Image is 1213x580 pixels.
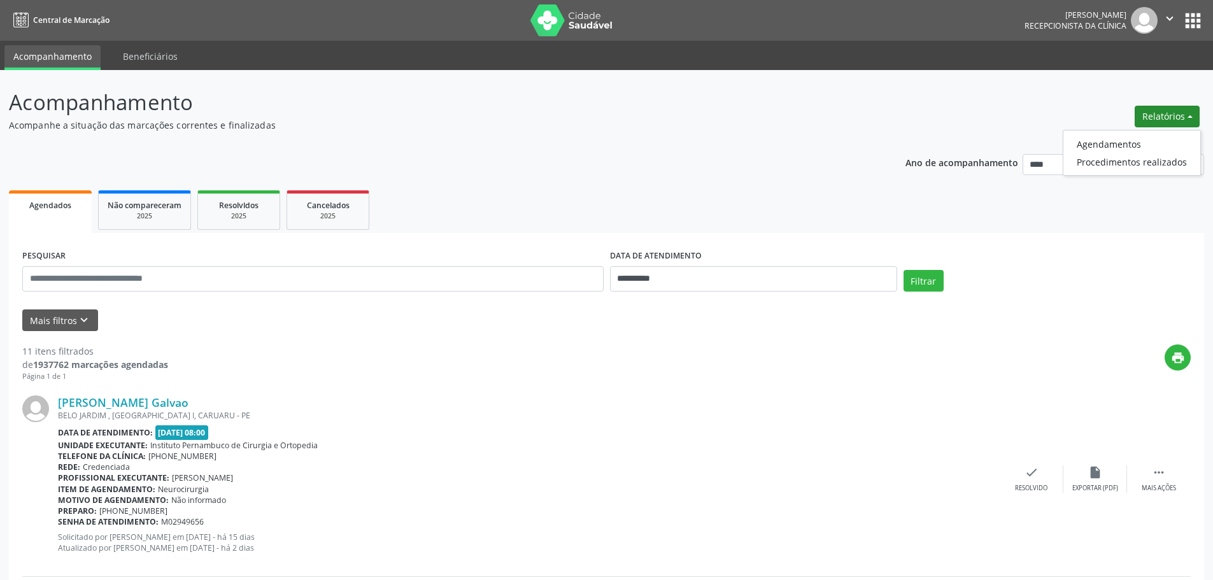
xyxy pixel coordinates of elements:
[172,472,233,483] span: [PERSON_NAME]
[150,440,318,451] span: Instituto Pernambuco de Cirurgia e Ortopedia
[4,45,101,70] a: Acompanhamento
[1015,484,1047,493] div: Resolvido
[58,484,155,495] b: Item de agendamento:
[9,118,846,132] p: Acompanhe a situação das marcações correntes e finalizadas
[33,15,110,25] span: Central de Marcação
[1152,465,1166,479] i: 
[1025,10,1126,20] div: [PERSON_NAME]
[58,516,159,527] b: Senha de atendimento:
[307,200,350,211] span: Cancelados
[9,87,846,118] p: Acompanhamento
[58,532,1000,553] p: Solicitado por [PERSON_NAME] em [DATE] - há 15 dias Atualizado por [PERSON_NAME] em [DATE] - há 2...
[1163,11,1177,25] i: 
[22,395,49,422] img: img
[1088,465,1102,479] i: insert_drive_file
[1165,344,1191,371] button: print
[58,451,146,462] b: Telefone da clínica:
[108,211,181,221] div: 2025
[171,495,226,506] span: Não informado
[1025,20,1126,31] span: Recepcionista da clínica
[296,211,360,221] div: 2025
[219,200,259,211] span: Resolvidos
[58,495,169,506] b: Motivo de agendamento:
[1063,153,1200,171] a: Procedimentos realizados
[1063,135,1200,153] a: Agendamentos
[1182,10,1204,32] button: apps
[22,246,66,266] label: PESQUISAR
[1171,351,1185,365] i: print
[29,200,71,211] span: Agendados
[1135,106,1200,127] button: Relatórios
[155,425,209,440] span: [DATE] 08:00
[108,200,181,211] span: Não compareceram
[161,516,204,527] span: M02949656
[22,309,98,332] button: Mais filtroskeyboard_arrow_down
[610,246,702,266] label: DATA DE ATENDIMENTO
[114,45,187,67] a: Beneficiários
[58,472,169,483] b: Profissional executante:
[9,10,110,31] a: Central de Marcação
[1072,484,1118,493] div: Exportar (PDF)
[58,410,1000,421] div: BELO JARDIM , [GEOGRAPHIC_DATA] I, CARUARU - PE
[22,371,168,382] div: Página 1 de 1
[1063,130,1201,176] ul: Relatórios
[905,154,1018,170] p: Ano de acompanhamento
[207,211,271,221] div: 2025
[904,270,944,292] button: Filtrar
[148,451,216,462] span: [PHONE_NUMBER]
[1142,484,1176,493] div: Mais ações
[33,358,168,371] strong: 1937762 marcações agendadas
[58,395,188,409] a: [PERSON_NAME] Galvao
[1025,465,1039,479] i: check
[58,462,80,472] b: Rede:
[77,313,91,327] i: keyboard_arrow_down
[1131,7,1158,34] img: img
[58,427,153,438] b: Data de atendimento:
[22,358,168,371] div: de
[22,344,168,358] div: 11 itens filtrados
[58,440,148,451] b: Unidade executante:
[83,462,130,472] span: Credenciada
[158,484,209,495] span: Neurocirurgia
[99,506,167,516] span: [PHONE_NUMBER]
[58,506,97,516] b: Preparo:
[1158,7,1182,34] button: 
